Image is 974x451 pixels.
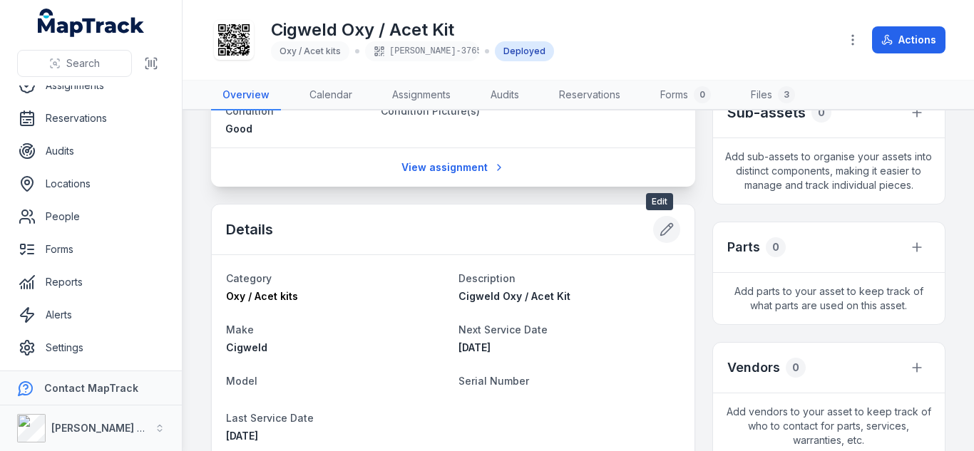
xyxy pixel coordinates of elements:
h2: Details [226,219,273,239]
a: Reservations [548,81,632,110]
button: Actions [872,26,945,53]
a: Audits [11,137,170,165]
h3: Parts [727,237,760,257]
a: Locations [11,170,170,198]
div: [PERSON_NAME]-3765 [365,41,479,61]
a: People [11,202,170,231]
span: Next Service Date [458,323,548,336]
span: Cigweld Oxy / Acet Kit [458,290,570,302]
h3: Vendors [727,358,780,378]
span: Category [226,272,272,284]
span: Make [226,323,254,336]
span: Search [66,56,100,71]
span: Description [458,272,516,284]
a: Alerts [11,301,170,329]
div: 0 [766,237,786,257]
button: Search [17,50,132,77]
div: Deployed [495,41,554,61]
a: Calendar [298,81,364,110]
a: Assignments [381,81,462,110]
span: Add sub-assets to organise your assets into distinct components, making it easier to manage and t... [713,138,945,204]
span: Last Service Date [226,412,314,424]
a: MapTrack [38,9,145,37]
span: Cigweld [226,341,267,353]
span: Condition [225,105,274,117]
span: Model [226,375,257,387]
a: Overview [211,81,281,110]
span: Oxy / Acet kits [280,46,341,56]
div: 0 [811,103,831,123]
a: Settings [11,333,170,362]
h2: Sub-assets [727,103,806,123]
strong: [PERSON_NAME] Air [51,422,150,434]
span: Edit [646,193,673,210]
time: 18/09/2026, 12:00:00 am [458,341,491,353]
span: Add parts to your asset to keep track of what parts are used on this asset. [713,273,945,324]
a: Assignments [11,71,170,100]
span: Condition Picture(s) [381,105,480,117]
a: Forms0 [649,81,722,110]
a: Forms [11,235,170,264]
time: 18/09/2025, 12:00:00 am [226,430,258,442]
a: Reports [11,268,170,296]
div: 3 [778,86,795,103]
h1: Cigweld Oxy / Acet Kit [271,19,554,41]
div: 0 [694,86,711,103]
a: View assignment [392,154,514,181]
a: Audits [479,81,530,110]
span: Oxy / Acet kits [226,290,298,302]
div: 0 [786,358,806,378]
strong: Contact MapTrack [44,382,138,394]
a: Reservations [11,104,170,133]
a: Files3 [739,81,806,110]
span: Good [225,123,252,135]
span: [DATE] [226,430,258,442]
span: [DATE] [458,341,491,353]
span: Serial Number [458,375,529,387]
